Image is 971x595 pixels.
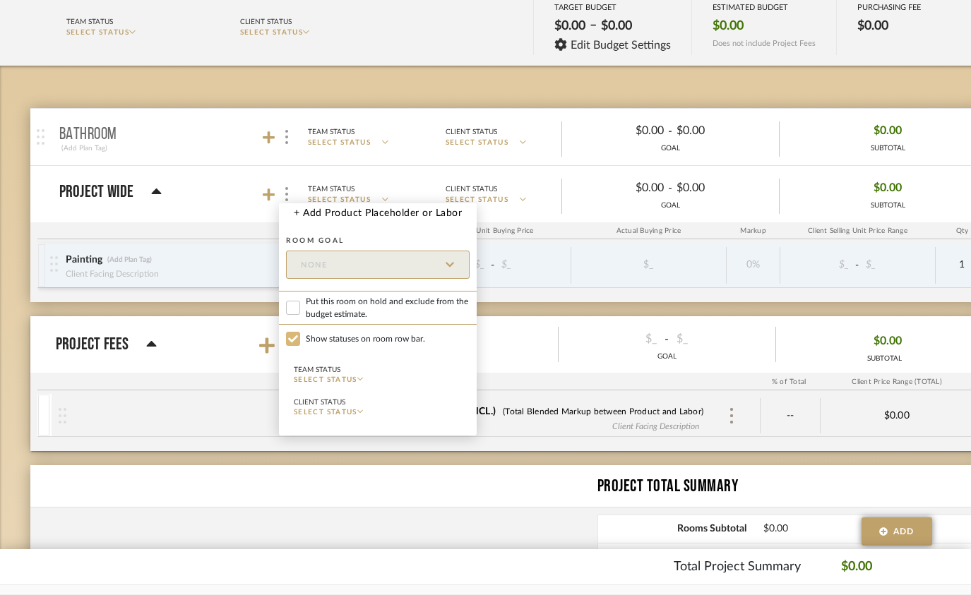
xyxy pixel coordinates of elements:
[279,203,477,223] button: + Add Product Placeholder or Labor
[306,332,425,345] span: Show statuses on room row bar.
[286,234,470,248] div: Room Goal
[306,295,470,320] span: Put this room on hold and exclude from the budget estimate.
[286,332,300,346] input: Show statuses on room row bar.
[286,301,300,315] input: Put this room on hold and exclude from the budget estimate.
[294,376,357,383] span: SELECT STATUS
[294,363,340,376] div: Team Status
[286,251,470,279] input: Select Type
[294,409,357,416] span: SELECT STATUS
[294,396,345,409] div: Client Status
